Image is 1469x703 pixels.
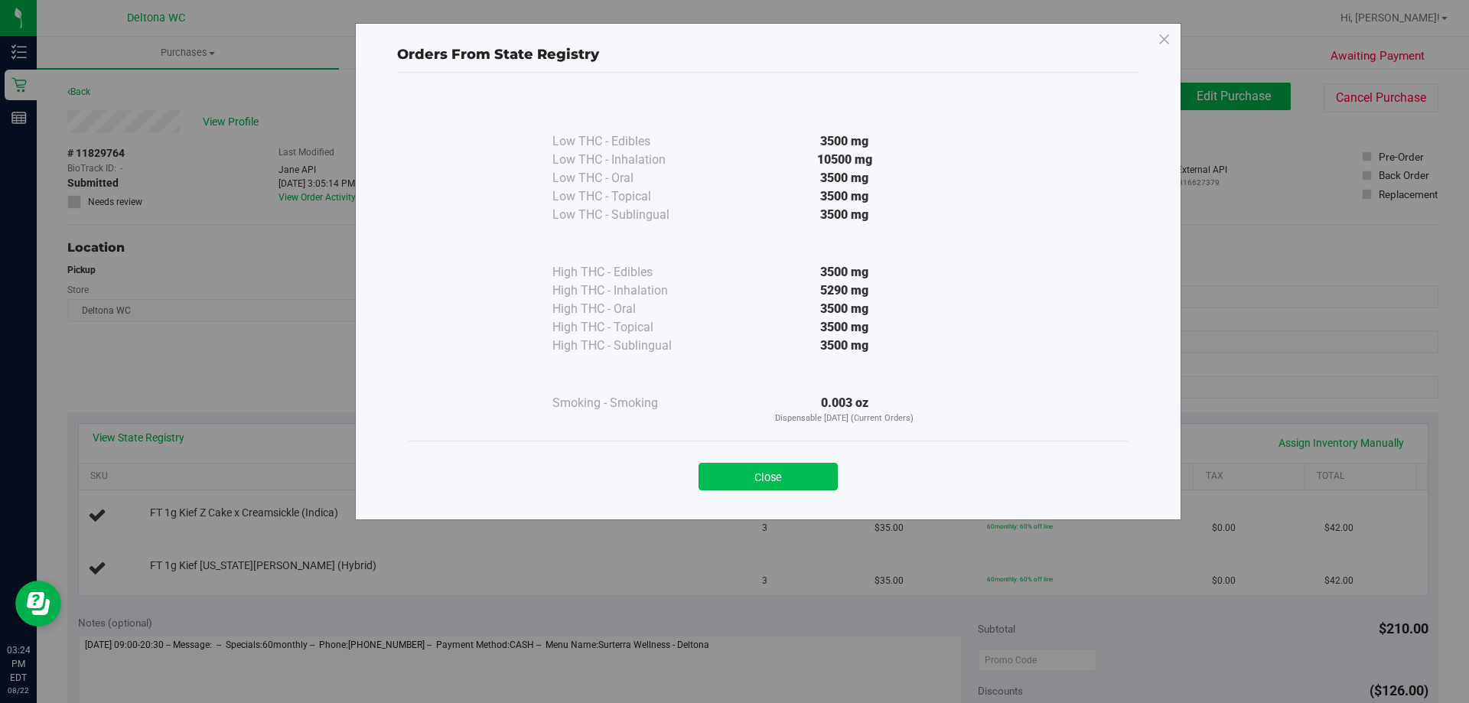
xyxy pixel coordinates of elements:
[705,412,984,425] p: Dispensable [DATE] (Current Orders)
[705,394,984,425] div: 0.003 oz
[705,151,984,169] div: 10500 mg
[552,394,705,412] div: Smoking - Smoking
[705,300,984,318] div: 3500 mg
[705,132,984,151] div: 3500 mg
[552,151,705,169] div: Low THC - Inhalation
[699,463,838,490] button: Close
[15,581,61,627] iframe: Resource center
[552,337,705,355] div: High THC - Sublingual
[552,318,705,337] div: High THC - Topical
[552,206,705,224] div: Low THC - Sublingual
[705,263,984,282] div: 3500 mg
[397,46,599,63] span: Orders From State Registry
[552,132,705,151] div: Low THC - Edibles
[705,206,984,224] div: 3500 mg
[552,169,705,187] div: Low THC - Oral
[552,187,705,206] div: Low THC - Topical
[552,263,705,282] div: High THC - Edibles
[705,318,984,337] div: 3500 mg
[552,282,705,300] div: High THC - Inhalation
[705,169,984,187] div: 3500 mg
[705,187,984,206] div: 3500 mg
[705,337,984,355] div: 3500 mg
[705,282,984,300] div: 5290 mg
[552,300,705,318] div: High THC - Oral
